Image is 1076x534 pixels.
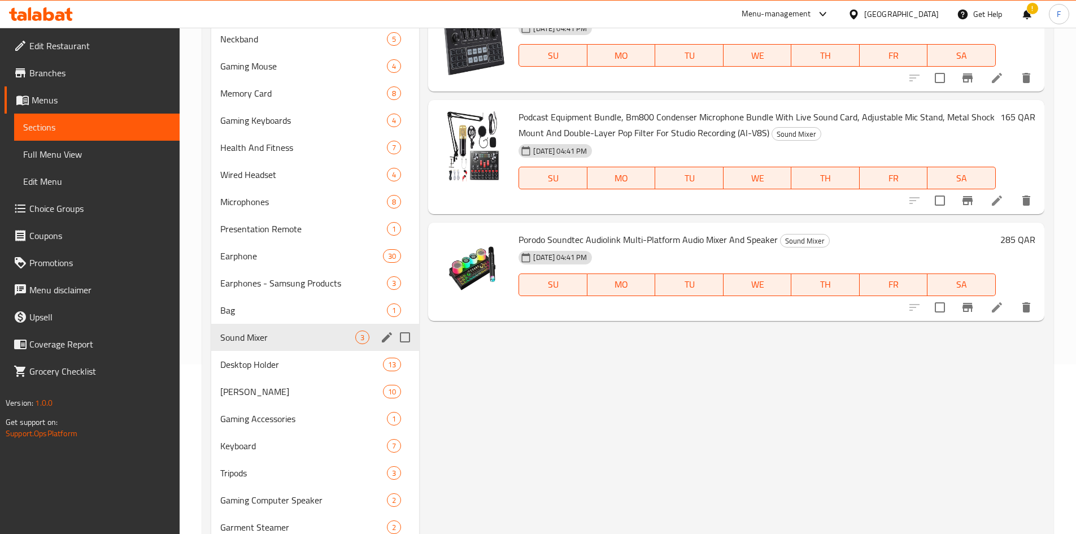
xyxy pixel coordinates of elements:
div: Earphone30 [211,242,420,270]
div: items [387,114,401,127]
div: Moise [220,385,384,398]
div: Microphones8 [211,188,420,215]
div: Health And Fitness7 [211,134,420,161]
button: TH [791,167,860,189]
button: delete [1013,187,1040,214]
button: SU [519,273,587,296]
a: Coverage Report [5,331,180,358]
span: 4 [387,61,400,72]
span: 5 [387,34,400,45]
span: Version: [6,396,33,410]
div: items [387,141,401,154]
span: SU [524,170,582,186]
span: Neckband [220,32,387,46]
span: Podcast Equipment Bundle, Bm800 Condenser Microphone Bundle With Live Sound Card, Adjustable Mic ... [519,108,995,141]
span: Select to update [928,189,952,212]
span: 2 [387,522,400,533]
span: 1 [387,305,400,316]
div: items [383,358,401,371]
span: [DATE] 04:41 PM [529,23,591,34]
img: Podcast Equipment Bundle, Bm800 Condenser Microphone Bundle With Live Sound Card, Adjustable Mic ... [437,109,509,181]
button: SU [519,44,587,67]
span: 8 [387,88,400,99]
a: Edit menu item [990,194,1004,207]
span: TU [660,47,719,64]
span: FR [864,276,923,293]
a: Upsell [5,303,180,331]
div: Memory Card [220,86,387,100]
span: Porodo Soundtec Audiolink Multi-Platform Audio Mixer And Speaker [519,231,778,248]
div: Neckband5 [211,25,420,53]
button: Branch-specific-item [954,187,981,214]
span: Keyboard [220,439,387,453]
span: 13 [384,359,400,370]
span: Health And Fitness [220,141,387,154]
div: items [387,303,401,317]
button: WE [724,273,792,296]
span: FR [864,170,923,186]
button: FR [860,273,928,296]
div: Gaming Mouse [220,59,387,73]
div: Gaming Keyboards4 [211,107,420,134]
button: MO [587,273,656,296]
span: MO [592,47,651,64]
div: [GEOGRAPHIC_DATA] [864,8,939,20]
button: delete [1013,294,1040,321]
span: 3 [356,332,369,343]
span: Menu disclaimer [29,283,171,297]
span: Garment Steamer [220,520,387,534]
a: Promotions [5,249,180,276]
button: SU [519,167,587,189]
span: TU [660,170,719,186]
div: items [387,412,401,426]
a: Menus [5,86,180,114]
div: [PERSON_NAME]10 [211,378,420,405]
div: items [387,276,401,290]
span: 1 [387,224,400,235]
span: SU [524,47,582,64]
span: Sound Mixer [220,331,356,344]
div: Bag1 [211,297,420,324]
span: 4 [387,170,400,180]
a: Menu disclaimer [5,276,180,303]
span: Tripods [220,466,387,480]
span: [DATE] 04:41 PM [529,146,591,157]
div: items [387,466,401,480]
span: 1 [387,414,400,424]
div: Tripods3 [211,459,420,487]
span: Earphones - Samsung Products [220,276,387,290]
div: items [355,331,369,344]
span: Branches [29,66,171,80]
button: delete [1013,64,1040,92]
a: Edit menu item [990,301,1004,314]
div: items [383,385,401,398]
span: Sound Mixer [781,235,829,248]
div: Sound Mixer3edit [211,324,420,351]
span: Choice Groups [29,202,171,215]
button: FR [860,167,928,189]
span: 30 [384,251,400,262]
div: Microphones [220,195,387,209]
span: Bag [220,303,387,317]
a: Support.OpsPlatform [6,426,77,441]
button: WE [724,44,792,67]
span: Select to update [928,66,952,90]
div: Gaming Computer Speaker2 [211,487,420,514]
div: items [387,520,401,534]
span: 1.0.0 [35,396,53,410]
button: TH [791,273,860,296]
button: SA [927,167,996,189]
div: Keyboard7 [211,432,420,459]
span: 4 [387,115,400,126]
div: Menu-management [742,7,811,21]
span: Get support on: [6,415,58,429]
div: Gaming Mouse4 [211,53,420,80]
img: Sound Card Mixer V9 [437,3,509,75]
span: Gaming Computer Speaker [220,493,387,507]
span: Wired Headset [220,168,387,181]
